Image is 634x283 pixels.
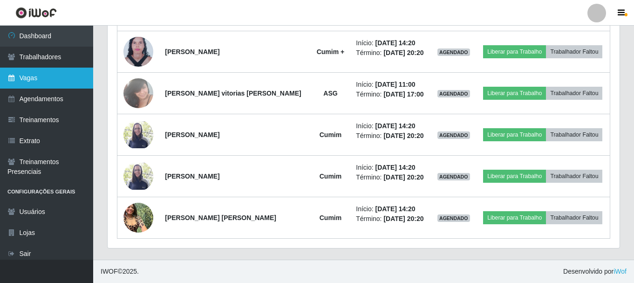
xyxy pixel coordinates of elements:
li: Término: [356,48,425,58]
strong: Cumim [320,173,341,180]
button: Liberar para Trabalho [483,45,546,58]
li: Início: [356,163,425,173]
button: Liberar para Trabalho [483,128,546,141]
li: Início: [356,38,425,48]
time: [DATE] 20:20 [383,173,423,181]
button: Trabalhador Faltou [546,211,602,224]
button: Liberar para Trabalho [483,170,546,183]
span: IWOF [101,268,118,275]
strong: [PERSON_NAME] [165,173,219,180]
li: Início: [356,204,425,214]
button: Trabalhador Faltou [546,45,602,58]
time: [DATE] 20:20 [383,132,423,139]
img: 1706050148347.jpeg [123,73,153,113]
li: Início: [356,121,425,131]
button: Trabalhador Faltou [546,170,602,183]
strong: [PERSON_NAME] [PERSON_NAME] [165,214,276,221]
strong: Cumim [320,214,341,221]
img: 1751565100941.jpeg [123,163,153,190]
strong: [PERSON_NAME] [165,48,219,55]
time: [DATE] 17:00 [383,90,423,98]
time: [DATE] 14:20 [375,164,416,171]
button: Liberar para Trabalho [483,87,546,100]
li: Término: [356,131,425,141]
img: 1744080312689.jpeg [123,198,153,237]
time: [DATE] 20:20 [383,215,423,222]
a: iWof [614,268,627,275]
time: [DATE] 11:00 [375,81,416,88]
img: 1728382310331.jpeg [123,32,153,72]
time: [DATE] 14:20 [375,39,416,47]
span: AGENDADO [437,173,470,180]
li: Início: [356,80,425,90]
button: Trabalhador Faltou [546,87,602,100]
button: Liberar para Trabalho [483,211,546,224]
li: Término: [356,90,425,99]
img: CoreUI Logo [15,7,57,19]
strong: [PERSON_NAME] [165,131,219,138]
strong: Cumim [320,131,341,138]
button: Trabalhador Faltou [546,128,602,141]
li: Término: [356,214,425,224]
span: AGENDADO [437,131,470,139]
strong: ASG [323,90,337,97]
time: [DATE] 14:20 [375,122,416,130]
span: AGENDADO [437,48,470,56]
time: [DATE] 14:20 [375,205,416,213]
strong: Cumim + [317,48,345,55]
span: Desenvolvido por [563,267,627,276]
strong: [PERSON_NAME] vitorias [PERSON_NAME] [165,90,301,97]
span: AGENDADO [437,214,470,222]
img: 1751565100941.jpeg [123,121,153,149]
li: Término: [356,173,425,182]
time: [DATE] 20:20 [383,49,423,56]
span: AGENDADO [437,90,470,97]
span: © 2025 . [101,267,139,276]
